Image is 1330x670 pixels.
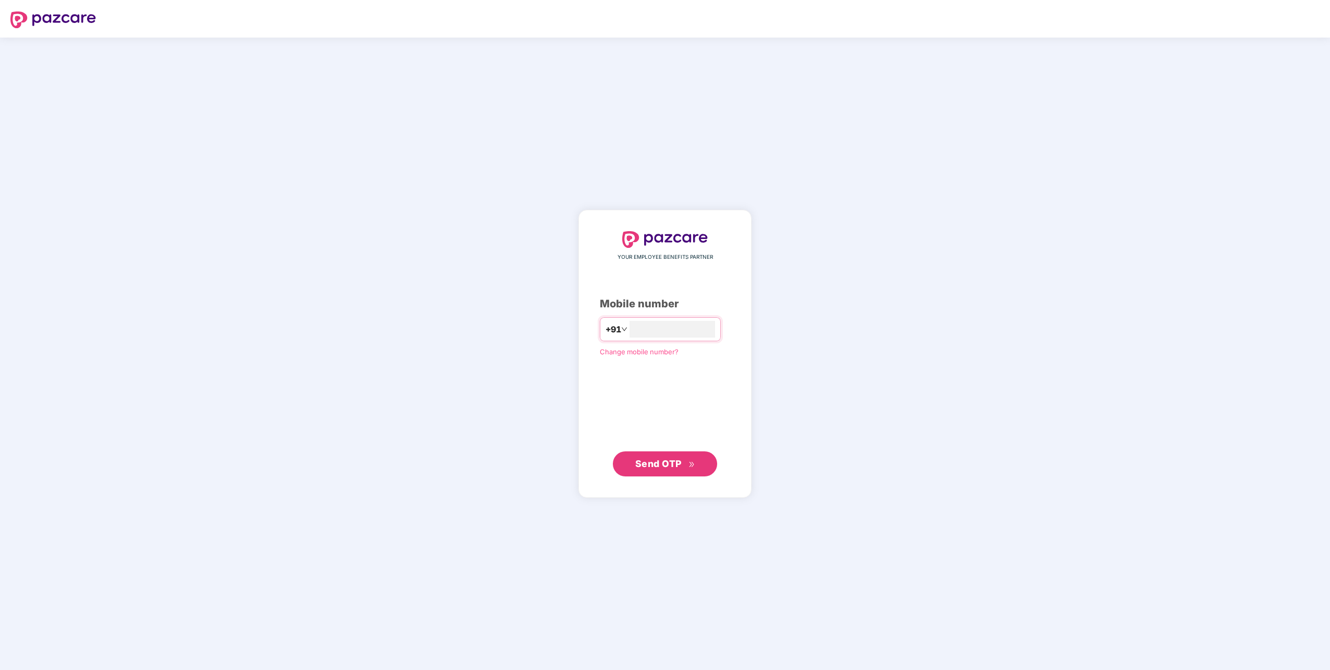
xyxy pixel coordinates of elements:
[618,253,713,261] span: YOUR EMPLOYEE BENEFITS PARTNER
[635,458,682,469] span: Send OTP
[600,296,730,312] div: Mobile number
[613,451,717,476] button: Send OTPdouble-right
[606,323,621,336] span: +91
[621,326,627,332] span: down
[10,11,96,28] img: logo
[600,348,679,356] a: Change mobile number?
[688,461,695,468] span: double-right
[622,231,708,248] img: logo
